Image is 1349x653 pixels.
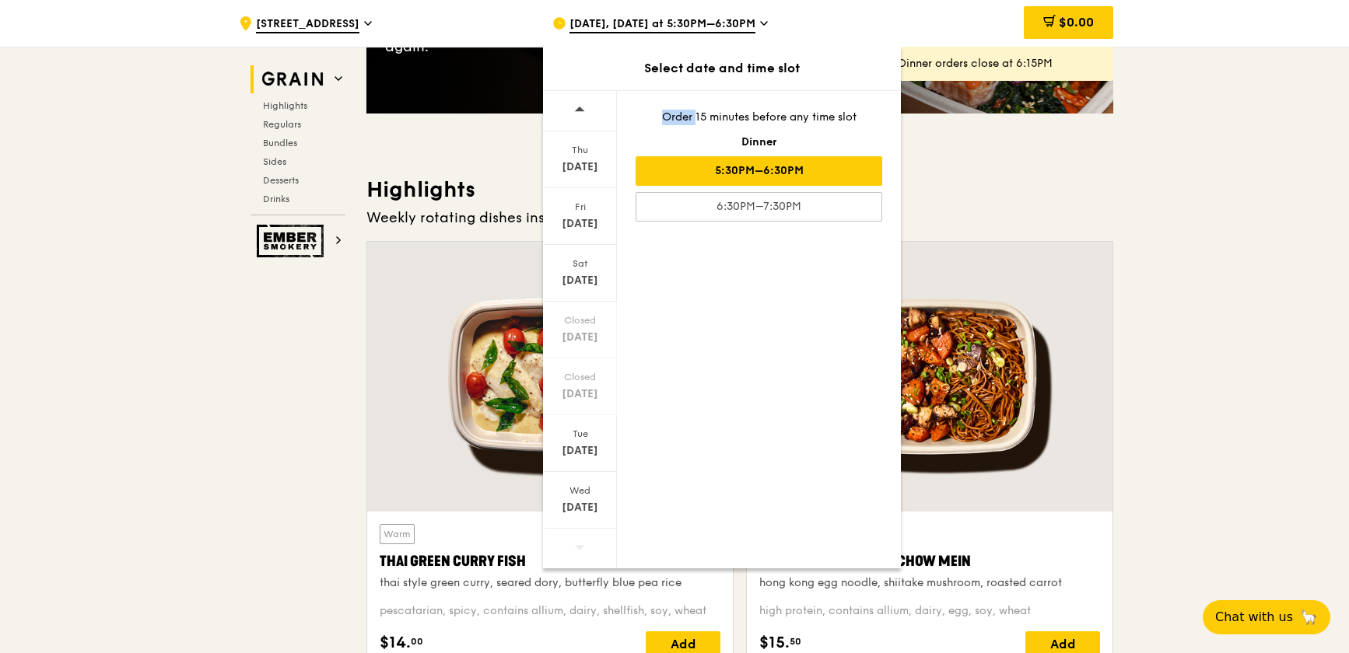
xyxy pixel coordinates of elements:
button: Chat with us🦙 [1203,600,1330,634]
div: 6:30PM–7:30PM [636,192,882,222]
div: [DATE] [545,273,615,288]
span: Regulars [263,119,301,130]
img: Ember Smokery web logo [257,225,328,257]
span: Bundles [263,138,297,148]
div: [DATE] [545,443,615,459]
div: Warm [380,524,415,544]
div: Closed [545,371,615,383]
span: [DATE], [DATE] at 5:30PM–6:30PM [569,16,755,33]
span: 50 [790,635,801,648]
div: Dinner orders close at 6:15PM [899,56,1101,72]
div: Weekly rotating dishes inspired by flavours from around the world. [366,207,1113,229]
div: Order 15 minutes before any time slot [636,110,882,125]
div: Closed [545,314,615,326]
span: Chat with us [1215,608,1293,627]
img: Grain web logo [257,65,328,93]
span: Sides [263,156,286,167]
div: pescatarian, spicy, contains allium, dairy, shellfish, soy, wheat [380,603,720,619]
div: Hikari Miso Chicken Chow Mein [759,550,1100,572]
div: high protein, contains allium, dairy, egg, soy, wheat [759,603,1100,619]
div: [DATE] [545,330,615,345]
div: [DATE] [545,386,615,402]
span: 🦙 [1299,608,1318,627]
span: Desserts [263,175,299,186]
span: Highlights [263,100,307,111]
div: Wed [545,484,615,497]
div: Fri [545,201,615,213]
div: 5:30PM–6:30PM [636,156,882,186]
div: thai style green curry, seared dory, butterfly blue pea rice [380,575,720,591]
div: Tue [545,428,615,440]
div: Select date and time slot [543,59,901,78]
div: [DATE] [545,500,615,515]
span: Drinks [263,194,289,204]
span: 00 [411,635,423,648]
div: Sat [545,257,615,270]
div: [DATE] [545,159,615,175]
span: $0.00 [1059,15,1094,30]
div: hong kong egg noodle, shiitake mushroom, roasted carrot [759,575,1100,591]
h3: Highlights [366,176,1113,204]
div: Dinner [636,134,882,150]
div: Thu [545,144,615,156]
div: Thai Green Curry Fish [380,550,720,572]
div: [DATE] [545,216,615,232]
span: [STREET_ADDRESS] [256,16,359,33]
